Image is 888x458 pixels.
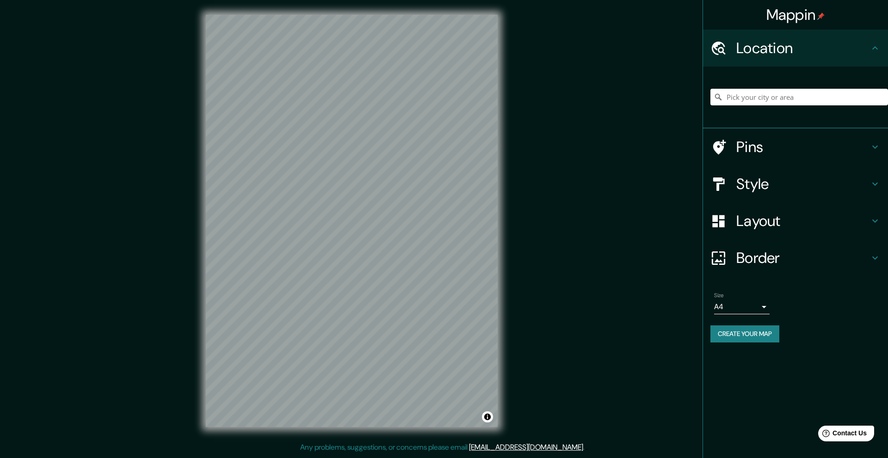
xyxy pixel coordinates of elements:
[766,6,825,24] h4: Mappin
[703,30,888,67] div: Location
[736,138,869,156] h4: Pins
[703,202,888,239] div: Layout
[806,422,878,448] iframe: Help widget launcher
[586,442,588,453] div: .
[300,442,585,453] p: Any problems, suggestions, or concerns please email .
[482,411,493,422] button: Toggle attribution
[703,239,888,276] div: Border
[469,442,583,452] a: [EMAIL_ADDRESS][DOMAIN_NAME]
[736,212,869,230] h4: Layout
[736,39,869,57] h4: Location
[736,175,869,193] h4: Style
[714,292,724,299] label: Size
[710,325,779,342] button: Create your map
[703,165,888,202] div: Style
[736,249,869,267] h4: Border
[585,442,586,453] div: .
[714,299,770,314] div: A4
[703,128,888,165] div: Pins
[817,12,825,20] img: pin-icon.png
[710,89,888,105] input: Pick your city or area
[206,15,498,427] canvas: Map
